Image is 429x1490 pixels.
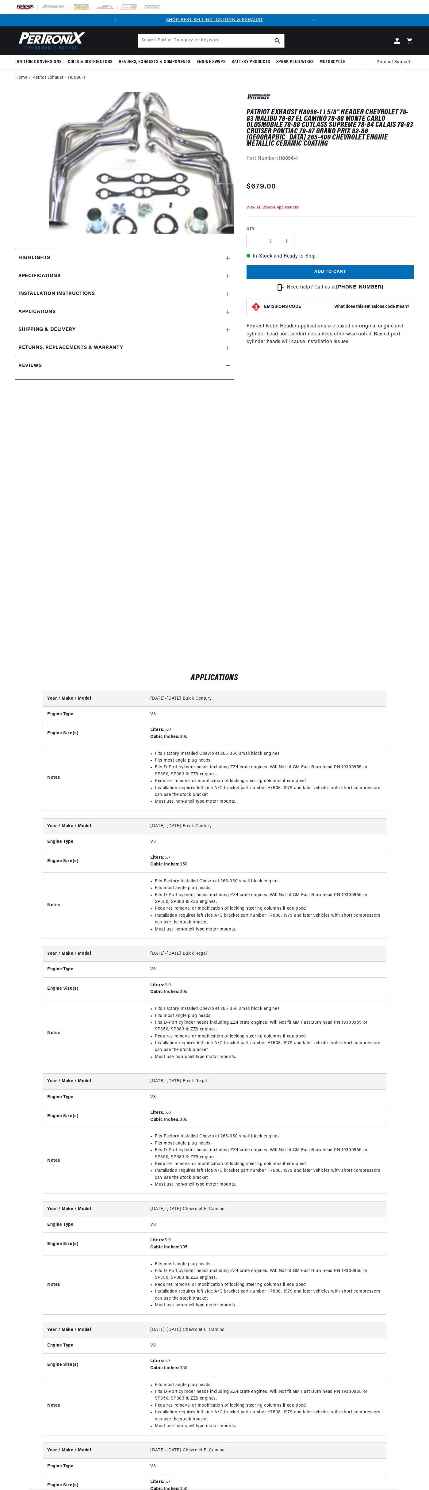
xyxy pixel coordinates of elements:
[155,1389,382,1402] li: Fits D-Port cylinder heads including ZZ4 crate engines. Will Not fit GM Fast Burn head PN 1930095...
[155,1019,382,1033] li: Fits D-Port cylinder heads including ZZ4 crate engines. Will Not fit GM Fast Burn head PN 1930095...
[150,728,164,732] strong: Liters:
[146,1322,386,1338] td: [DATE]-[DATE] Chevrolet El Camino
[155,1133,382,1140] li: Fits Factory Installed Chevrolet 265-350 small block engines.
[65,55,116,69] summary: Coils & Distributors
[155,1033,382,1040] li: Requires removal or modification of locking steering columns if equipped.
[146,834,386,850] td: V8
[155,905,382,912] li: Requires removal or modification of locking steering columns if equipped.
[247,265,414,279] button: Add to cart
[247,253,414,261] p: In-Stock and Ready to Ship
[146,691,386,707] td: [DATE]-[DATE] Buick Century
[15,303,234,321] a: Applications
[287,284,383,292] p: Need help? Call us at
[155,778,382,785] li: Requires removal or modification of locking steering columns if equipped.
[150,983,164,988] strong: Liters:
[247,206,299,209] a: View All Vehicle Applications
[155,1140,382,1147] li: Fits most angle plug heads.
[43,1000,146,1066] th: Notes
[150,1245,180,1250] strong: Cubic Inches:
[155,1409,382,1423] li: Installation requires left side A/C bracket part number H7608. 1979 and later vehicles with short...
[43,706,146,722] th: Engine Type
[121,17,308,24] div: 1 of 2
[43,1458,146,1474] th: Engine Type
[33,74,85,81] a: Patriot Exhaust - H8096-1
[278,156,298,161] strong: H8096-1
[150,1238,164,1243] strong: Liters:
[146,1354,386,1376] td: 5.7 350
[18,344,123,352] h2: Returns, Replacements & Warranty
[146,722,386,745] td: 5.0 305
[43,1089,146,1105] th: Engine Type
[146,962,386,977] td: V8
[247,92,414,457] div: Fitment Note: Header applications are based on original engine and cylinder head port centerlines...
[146,850,386,873] td: 5.7 350
[155,798,382,805] li: Must use non-shell type motor mounts.
[43,819,146,834] th: Year / Make / Model
[150,1366,180,1370] strong: Cubic Inches:
[15,357,234,375] summary: Reviews
[232,59,270,65] span: Battery Products
[264,304,301,309] strong: EMISSIONS CODE
[155,1302,382,1309] li: Must use non-shell type motor mounts.
[15,92,234,237] media-gallery: Gallery Viewer
[146,977,386,1000] td: 5.0 305
[264,304,409,310] button: EMISSIONS CODEWhat does this emissions code mean?
[155,1006,382,1012] li: Fits Factory Installed Chevrolet 265-350 small block engines.
[18,326,75,334] h2: Shipping & Delivery
[43,873,146,938] th: Notes
[155,912,382,926] li: Installation requires left side A/C bracket part number H7608. 1979 and later vehicles with short...
[155,1167,382,1181] li: Installation requires left side A/C bracket part number H7608. 1979 and later vehicles with short...
[116,55,193,69] summary: Headers, Exhausts & Components
[150,1480,164,1484] strong: Liters:
[15,321,234,339] summary: Shipping & Delivery
[43,946,146,962] th: Year / Make / Model
[146,1202,386,1217] td: [DATE]-[DATE] Chevrolet El Camino
[15,30,86,51] img: Pertronix
[43,1354,146,1376] th: Engine Size(s)
[18,290,95,298] h2: Installation instructions
[15,59,62,65] span: Ignition Conversions
[155,757,382,764] li: Fits most angle plug heads.
[155,1382,382,1389] li: Fits most angle plug heads.
[43,1338,146,1353] th: Engine Type
[247,155,414,163] div: Part Number:
[155,1402,382,1409] li: Requires removal or modification of locking steering columns if equipped.
[247,227,414,232] label: QTY
[155,764,382,778] li: Fits D-Port cylinder heads including ZZ4 crate engines. Will Not fit GM Fast Burn head PN 1930095...
[119,59,190,65] span: Headers, Exhausts & Components
[15,55,65,69] summary: Ignition Conversions
[155,1261,382,1268] li: Fits most angle plug heads.
[273,55,317,69] summary: Spark Plug Wires
[43,1074,146,1089] th: Year / Make / Model
[18,272,60,280] h2: Specifications
[109,14,121,26] button: Translation missing: en.sections.announcements.previous_announcement
[15,339,234,357] summary: Returns, Replacements & Warranty
[146,1217,386,1233] td: V8
[146,1074,386,1089] td: [DATE]-[DATE] Buick Regal
[150,1110,164,1115] strong: Liters:
[43,962,146,977] th: Engine Type
[308,14,320,26] button: Translation missing: en.sections.announcements.next_announcement
[146,706,386,722] td: V8
[43,745,146,811] th: Notes
[155,1054,382,1060] li: Must use non-shell type motor mounts.
[150,862,180,867] strong: Cubic Inches:
[18,308,56,316] span: Applications
[138,34,284,48] input: Search Part #, Category or Keyword
[18,362,42,370] h2: Reviews
[121,17,308,24] div: Announcement
[15,674,414,682] h2: Applications
[336,285,383,290] a: [PHONE_NUMBER]
[68,59,113,65] span: Coils & Distributors
[247,181,276,192] span: $679.00
[146,1338,386,1353] td: V8
[155,751,382,757] li: Fits Factory Installed Chevrolet 265-350 small block engines.
[334,304,409,309] strong: What does this emissions code mean?
[377,55,414,70] summary: Product Support
[155,1147,382,1161] li: Fits D-Port cylinder heads including ZZ4 crate engines. Will Not fit GM Fast Burn head PN 1930095...
[150,855,164,860] strong: Liters:
[43,834,146,850] th: Engine Type
[43,850,146,873] th: Engine Size(s)
[43,1233,146,1255] th: Engine Size(s)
